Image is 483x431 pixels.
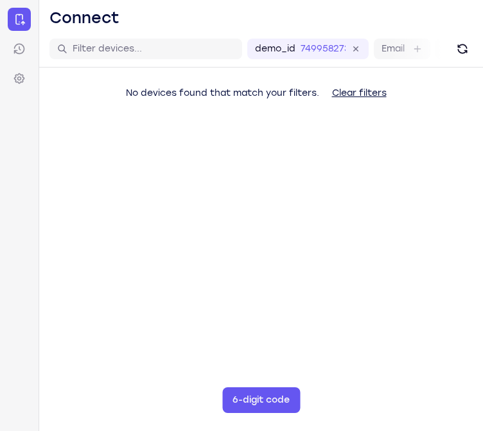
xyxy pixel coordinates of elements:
[255,42,295,55] label: demo_id
[452,39,473,59] button: Refresh
[8,37,31,60] a: Sessions
[49,8,119,28] h1: Connect
[126,87,319,98] span: No devices found that match your filters.
[322,80,397,106] button: Clear filters
[382,42,405,55] label: Email
[8,67,31,90] a: Settings
[73,42,234,55] input: Filter devices...
[222,387,300,413] button: 6-digit code
[8,8,31,31] a: Connect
